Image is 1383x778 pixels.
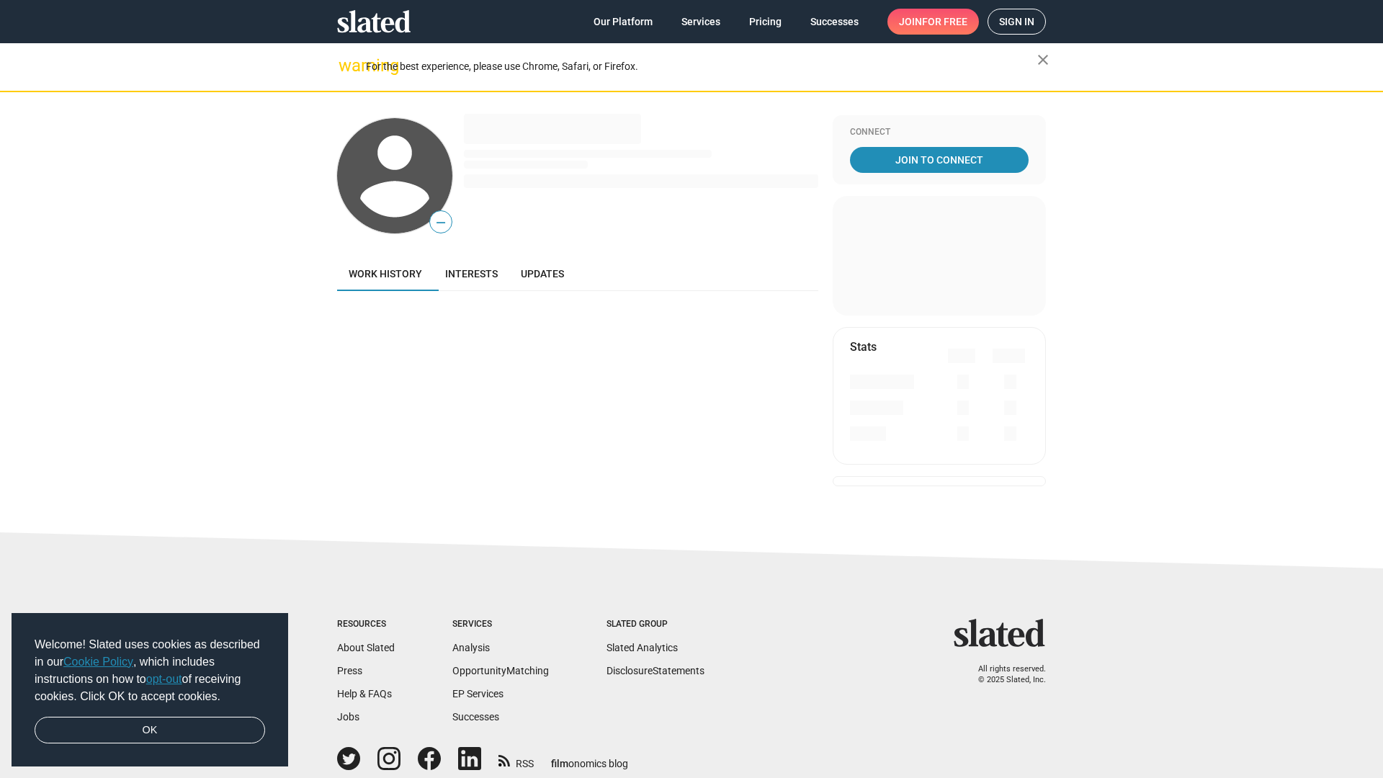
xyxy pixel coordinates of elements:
[366,57,1037,76] div: For the best experience, please use Chrome, Safari, or Firefox.
[452,642,490,653] a: Analysis
[594,9,653,35] span: Our Platform
[452,665,549,676] a: OpportunityMatching
[963,664,1046,685] p: All rights reserved. © 2025 Slated, Inc.
[922,9,967,35] span: for free
[509,256,576,291] a: Updates
[850,127,1029,138] div: Connect
[337,619,395,630] div: Resources
[810,9,859,35] span: Successes
[899,9,967,35] span: Join
[521,268,564,280] span: Updates
[146,673,182,685] a: opt-out
[434,256,509,291] a: Interests
[337,688,392,699] a: Help & FAQs
[551,758,568,769] span: film
[337,711,359,723] a: Jobs
[850,147,1029,173] a: Join To Connect
[607,665,704,676] a: DisclosureStatements
[445,268,498,280] span: Interests
[452,619,549,630] div: Services
[887,9,979,35] a: Joinfor free
[35,636,265,705] span: Welcome! Slated uses cookies as described in our , which includes instructions on how to of recei...
[337,642,395,653] a: About Slated
[349,268,422,280] span: Work history
[339,57,356,74] mat-icon: warning
[430,213,452,232] span: —
[749,9,782,35] span: Pricing
[607,642,678,653] a: Slated Analytics
[850,339,877,354] mat-card-title: Stats
[1034,51,1052,68] mat-icon: close
[337,665,362,676] a: Press
[988,9,1046,35] a: Sign in
[337,256,434,291] a: Work history
[681,9,720,35] span: Services
[452,711,499,723] a: Successes
[35,717,265,744] a: dismiss cookie message
[853,147,1026,173] span: Join To Connect
[999,9,1034,34] span: Sign in
[799,9,870,35] a: Successes
[12,613,288,767] div: cookieconsent
[63,656,133,668] a: Cookie Policy
[452,688,503,699] a: EP Services
[498,748,534,771] a: RSS
[551,746,628,771] a: filmonomics blog
[738,9,793,35] a: Pricing
[670,9,732,35] a: Services
[607,619,704,630] div: Slated Group
[582,9,664,35] a: Our Platform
